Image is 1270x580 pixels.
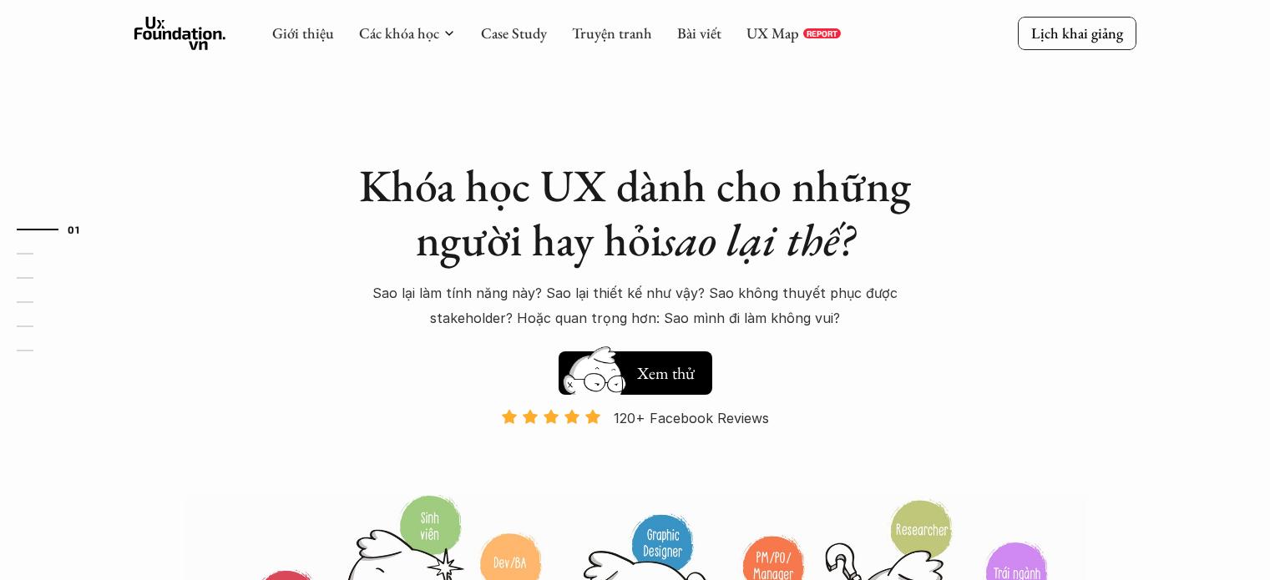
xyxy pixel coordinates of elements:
p: Sao lại làm tính năng này? Sao lại thiết kế như vậy? Sao không thuyết phục được stakeholder? Hoặc... [352,280,919,331]
a: Case Study [481,23,547,43]
p: Lịch khai giảng [1031,23,1123,43]
a: 120+ Facebook Reviews [487,408,784,492]
a: Giới thiệu [272,23,334,43]
a: REPORT [803,28,841,38]
a: Xem thử [559,343,712,395]
p: 120+ Facebook Reviews [614,406,769,431]
strong: 01 [68,224,79,235]
h1: Khóa học UX dành cho những người hay hỏi [343,159,928,267]
a: Lịch khai giảng [1018,17,1136,49]
a: Truyện tranh [572,23,652,43]
a: Các khóa học [359,23,439,43]
a: Bài viết [677,23,721,43]
p: REPORT [807,28,837,38]
a: UX Map [746,23,799,43]
em: sao lại thế? [662,210,854,269]
h5: Xem thử [637,361,695,385]
a: 01 [17,219,96,240]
